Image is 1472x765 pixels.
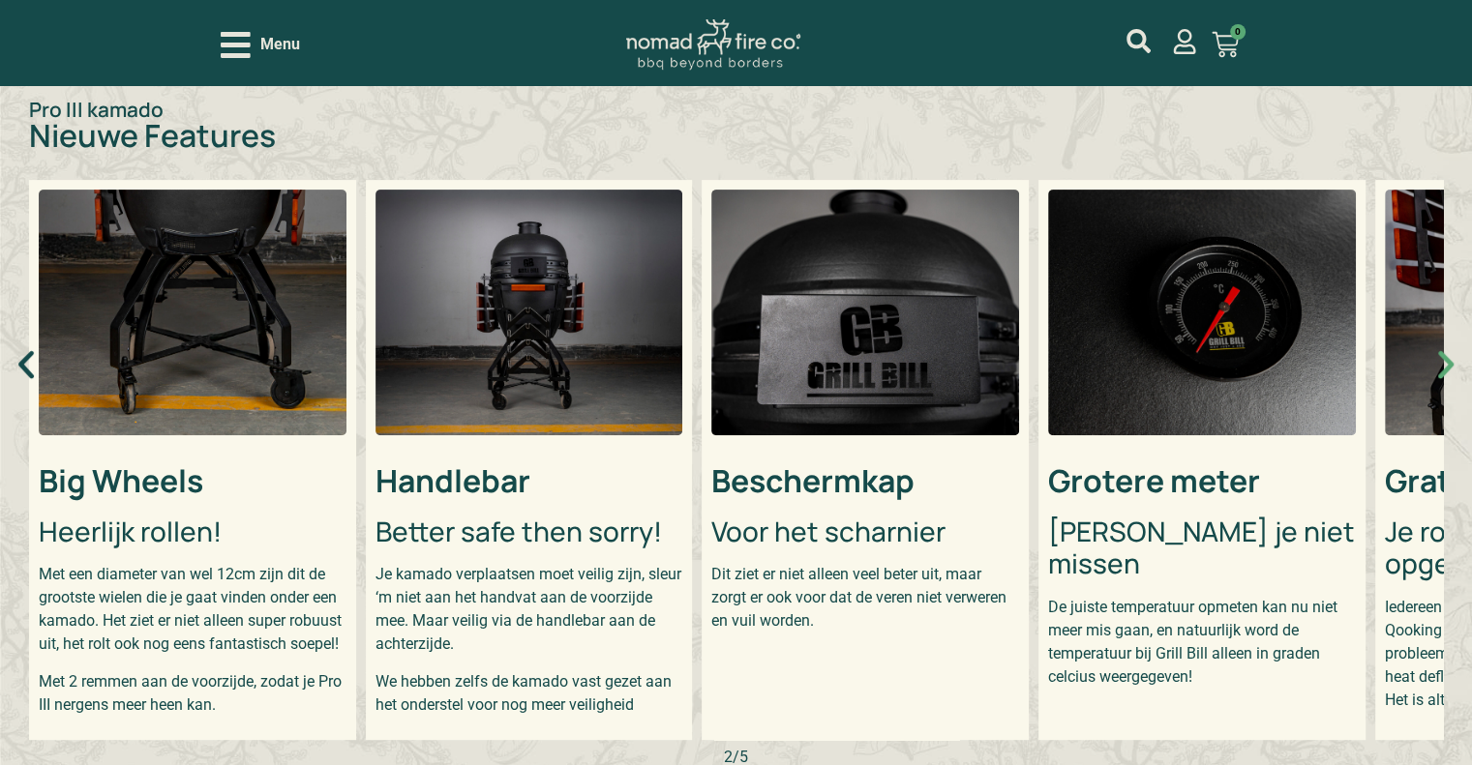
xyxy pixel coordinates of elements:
strong: Grotere meter [1048,459,1260,502]
h3: Voor het scharnier [711,515,1019,548]
p: We hebben zelfs de kamado vast gezet aan het onderstel voor nog meer veiligheid [376,670,683,717]
a: 0 [1188,19,1262,70]
div: Volgende slide [1427,346,1464,383]
div: 3 / 5 [366,180,693,740]
strong: Beschermkap [711,459,915,502]
div: 4 / 5 [702,180,1029,740]
h2: Nieuwe Features [29,120,1443,151]
p: Met een diameter van wel 12cm zijn dit de grootste wielen die je gaat vinden onder een kamado. He... [39,563,346,656]
p: Dit ziet er niet alleen veel beter uit, maar zorgt er ook voor dat de veren niet verweren en vuil... [711,563,1019,633]
a: mijn account [1127,29,1151,53]
img: Cover GB Pro III [711,190,1019,435]
img: Nomad Logo [626,19,800,71]
div: / [724,750,748,765]
p: De juiste temperatuur opmeten kan nu niet meer mis gaan, en natuurlijk word de temperatuur bij Gr... [1048,596,1356,689]
h3: Heerlijk rollen! [39,515,346,548]
div: 5 / 5 [1038,180,1366,740]
strong: Handlebar [376,459,530,502]
div: Open/Close Menu [221,28,300,62]
a: mijn account [1172,29,1197,54]
img: Handlebar Aan achterzijde [376,190,683,435]
div: Vorige slide [8,346,45,383]
p: Pro III kamado [29,100,1443,120]
h3: [PERSON_NAME] je niet missen [1048,515,1356,580]
span: 0 [1230,24,1246,40]
div: Carrousel [29,180,1443,765]
span: Menu [260,33,300,56]
strong: Big Wheels [39,459,203,502]
div: 2 / 5 [29,180,356,740]
p: Met 2 remmen aan de voorzijde, zodat je Pro III nergens meer heen kan. [39,670,346,717]
h3: Better safe then sorry! [376,515,683,548]
p: Je kamado verplaatsen moet veilig zijn, sleur ‘m niet aan het handvat aan de voorzijde mee. Maar ... [376,563,683,656]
